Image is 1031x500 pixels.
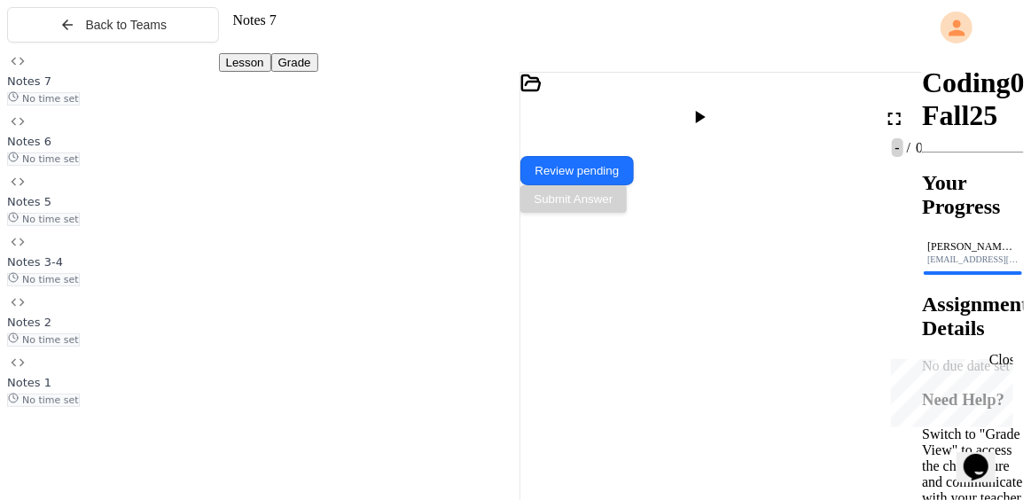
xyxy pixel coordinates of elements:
[7,92,80,105] span: No time set
[922,7,1024,48] div: My Account
[233,12,277,27] span: Notes 7
[7,376,51,389] span: Notes 1
[7,273,80,286] span: No time set
[7,333,80,347] span: No time set
[892,138,903,157] span: -
[7,74,51,88] span: Notes 7
[912,140,923,155] span: 0
[884,352,1013,427] iframe: chat widget
[219,53,271,72] button: Lesson
[7,7,219,43] button: Back to Teams
[7,152,80,166] span: No time set
[922,66,1024,132] h1: Coding01-Fall25
[922,293,1024,340] h2: Assignment Details
[271,53,318,72] button: Grade
[520,156,635,185] button: Review pending
[7,394,80,407] span: No time set
[957,429,1013,482] iframe: chat widget
[535,192,613,206] span: Submit Answer
[86,18,168,32] span: Back to Teams
[7,213,80,226] span: No time set
[520,185,628,213] button: Submit Answer
[927,254,1019,264] div: [EMAIL_ADDRESS][DOMAIN_NAME]
[7,255,63,269] span: Notes 3-4
[907,140,910,155] span: /
[922,171,1024,219] h2: Your Progress
[7,135,51,148] span: Notes 6
[7,195,51,208] span: Notes 5
[7,7,122,113] div: Chat with us now!Close
[7,316,51,329] span: Notes 2
[927,240,1019,254] div: [PERSON_NAME] '29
